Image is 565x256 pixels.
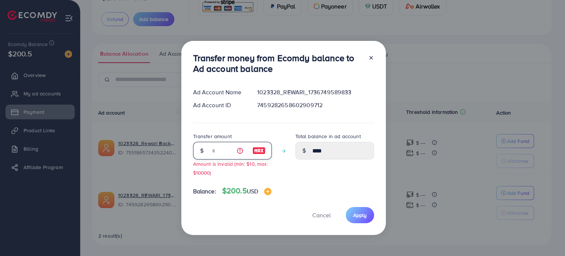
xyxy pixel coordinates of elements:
[193,133,232,140] label: Transfer amount
[295,133,361,140] label: Total balance in ad account
[264,188,271,195] img: image
[251,88,380,97] div: 1023328_REWARI_1736749589833
[353,211,367,219] span: Apply
[187,101,252,109] div: Ad Account ID
[252,146,266,155] img: image
[247,187,258,195] span: USD
[193,187,216,196] span: Balance:
[251,101,380,109] div: 7459282658602909712
[303,207,340,223] button: Cancel
[312,211,331,219] span: Cancel
[346,207,374,223] button: Apply
[222,186,271,196] h4: $200.5
[193,160,268,176] small: Amount is invalid (min: $10, max: $10000)
[193,53,362,74] h3: Transfer money from Ecomdy balance to Ad account balance
[534,223,559,250] iframe: Chat
[187,88,252,97] div: Ad Account Name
